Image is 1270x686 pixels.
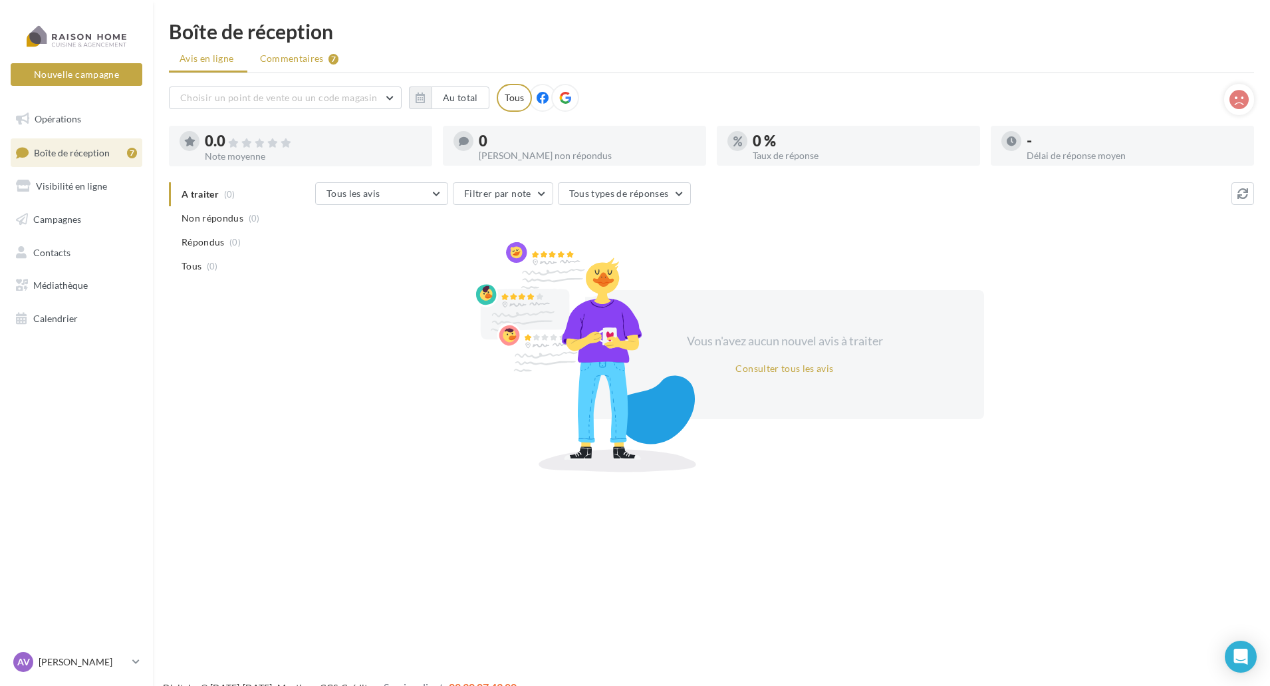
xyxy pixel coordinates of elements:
[409,86,489,109] button: Au total
[1225,641,1257,673] div: Open Intercom Messenger
[11,649,142,675] a: AV [PERSON_NAME]
[229,237,241,248] span: (0)
[249,213,260,224] span: (0)
[33,246,70,257] span: Contacts
[180,92,377,103] span: Choisir un point de vente ou un code magasin
[315,182,448,205] button: Tous les avis
[182,236,225,249] span: Répondus
[558,182,691,205] button: Tous types de réponses
[753,151,969,160] div: Taux de réponse
[36,180,107,192] span: Visibilité en ligne
[34,146,110,158] span: Boîte de réception
[8,138,145,167] a: Boîte de réception7
[33,279,88,291] span: Médiathèque
[205,152,422,161] div: Note moyenne
[569,188,669,199] span: Tous types de réponses
[127,148,137,158] div: 7
[8,305,145,333] a: Calendrier
[1027,151,1243,160] div: Délai de réponse moyen
[169,86,402,109] button: Choisir un point de vente ou un code magasin
[35,113,81,124] span: Opérations
[33,214,81,225] span: Campagnes
[8,271,145,299] a: Médiathèque
[205,134,422,149] div: 0.0
[207,261,218,271] span: (0)
[730,361,838,377] button: Consulter tous les avis
[33,313,78,324] span: Calendrier
[260,52,324,65] span: Commentaires
[8,239,145,267] a: Contacts
[1027,134,1243,148] div: -
[8,105,145,133] a: Opérations
[11,63,142,86] button: Nouvelle campagne
[39,655,127,669] p: [PERSON_NAME]
[670,333,899,350] div: Vous n'avez aucun nouvel avis à traiter
[479,134,696,148] div: 0
[479,151,696,160] div: [PERSON_NAME] non répondus
[182,259,201,273] span: Tous
[328,54,338,65] div: 7
[17,655,30,669] span: AV
[169,21,1254,41] div: Boîte de réception
[753,134,969,148] div: 0 %
[8,172,145,200] a: Visibilité en ligne
[497,84,532,112] div: Tous
[432,86,489,109] button: Au total
[182,212,243,225] span: Non répondus
[326,188,380,199] span: Tous les avis
[453,182,553,205] button: Filtrer par note
[8,206,145,234] a: Campagnes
